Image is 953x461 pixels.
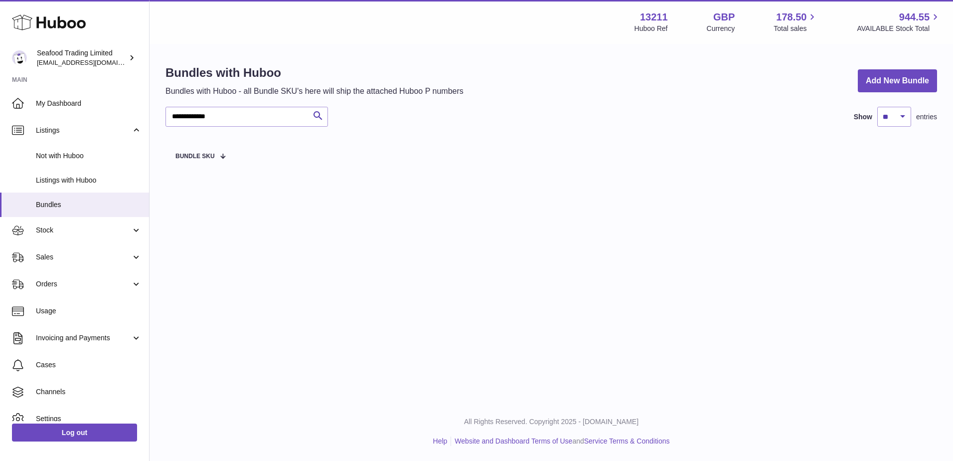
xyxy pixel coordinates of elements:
span: My Dashboard [36,99,142,108]
a: Help [433,437,448,445]
span: Settings [36,414,142,424]
span: Listings [36,126,131,135]
span: Listings with Huboo [36,176,142,185]
span: Channels [36,387,142,397]
span: AVAILABLE Stock Total [857,24,941,33]
span: Bundles [36,200,142,210]
span: entries [916,112,937,122]
a: Log out [12,424,137,442]
li: and [451,437,669,446]
div: Seafood Trading Limited [37,48,127,67]
div: Huboo Ref [635,24,668,33]
strong: GBP [713,10,735,24]
span: Usage [36,306,142,316]
a: Website and Dashboard Terms of Use [455,437,572,445]
span: Sales [36,252,131,262]
p: Bundles with Huboo - all Bundle SKU's here will ship the attached Huboo P numbers [165,86,464,97]
a: Service Terms & Conditions [584,437,670,445]
span: 944.55 [899,10,930,24]
a: 178.50 Total sales [774,10,818,33]
span: Orders [36,279,131,289]
strong: 13211 [640,10,668,24]
span: Not with Huboo [36,151,142,161]
span: Bundle SKU [175,153,215,160]
a: Add New Bundle [858,69,937,93]
span: Total sales [774,24,818,33]
span: Cases [36,360,142,370]
p: All Rights Reserved. Copyright 2025 - [DOMAIN_NAME] [158,417,945,427]
span: Invoicing and Payments [36,333,131,343]
span: Stock [36,226,131,235]
span: 178.50 [776,10,806,24]
img: online@rickstein.com [12,50,27,65]
span: [EMAIL_ADDRESS][DOMAIN_NAME] [37,58,147,66]
a: 944.55 AVAILABLE Stock Total [857,10,941,33]
label: Show [854,112,872,122]
h1: Bundles with Huboo [165,65,464,81]
div: Currency [707,24,735,33]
